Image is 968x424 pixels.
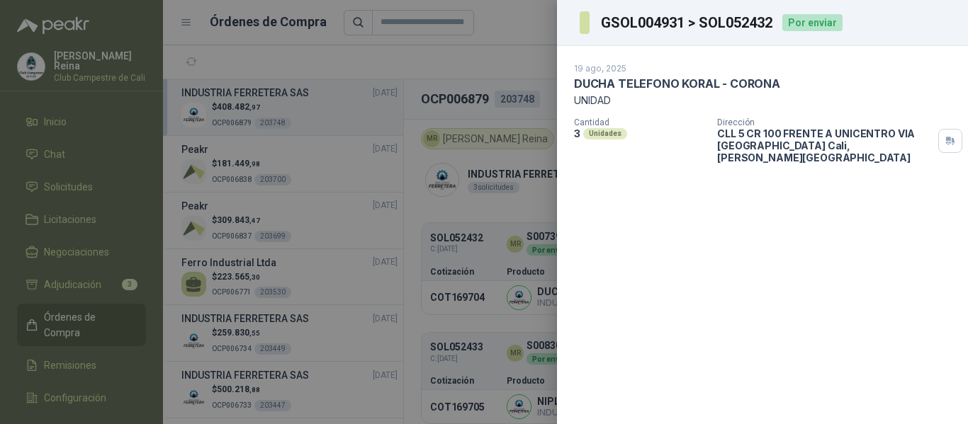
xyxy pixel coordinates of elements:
[574,94,951,106] p: UNIDAD
[583,128,627,139] div: Unidades
[717,127,933,164] p: CLL 5 CR 100 FRENTE A UNICENTRO VIA [GEOGRAPHIC_DATA] Cali , [PERSON_NAME][GEOGRAPHIC_DATA]
[574,63,626,74] p: 19 ago, 2025
[782,14,843,31] div: Por enviar
[574,127,580,139] p: 3
[574,118,706,127] p: Cantidad
[574,76,780,91] p: DUCHA TELEFONO KORAL - CORONA
[717,118,933,127] p: Dirección
[601,16,774,30] h3: GSOL004931 > SOL052432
